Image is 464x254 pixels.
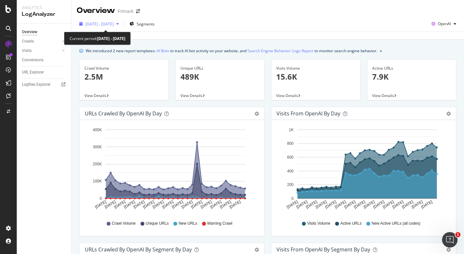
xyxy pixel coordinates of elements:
[276,93,298,98] span: View Details
[146,221,169,226] span: Unique URLs
[22,29,67,35] a: Overview
[22,38,60,45] a: Crawls
[22,47,60,54] a: Visits
[228,200,241,210] text: [DATE]
[287,169,294,173] text: 400
[255,112,259,116] div: gear
[152,200,165,210] text: [DATE]
[276,246,370,253] div: Visits from OpenAI By Segment By Day
[401,200,414,210] text: [DATE]
[378,46,383,55] button: close banner
[93,145,102,149] text: 300K
[455,232,460,237] span: 1
[276,110,340,117] div: Visits from OpenAI by day
[372,65,451,71] div: Active URLs
[276,65,355,71] div: Visits Volume
[291,196,294,201] text: 0
[22,81,67,88] a: Logfiles Explorer
[77,5,115,16] div: Overview
[136,9,140,14] div: arrow-right-arrow-left
[307,221,330,226] span: Visits Volume
[133,200,146,210] text: [DATE]
[340,221,362,226] span: Active URLs
[372,71,451,82] p: 7.9K
[305,200,318,210] text: [DATE]
[171,200,184,210] text: [DATE]
[276,71,355,82] p: 15.6K
[438,21,451,26] span: OpenAI
[79,47,456,54] div: info banner
[93,128,102,132] text: 400K
[85,21,114,27] span: [DATE] - [DATE]
[429,19,459,29] button: OpenAI
[200,200,213,210] text: [DATE]
[93,179,102,184] text: 100K
[446,112,451,116] div: gear
[104,200,117,210] text: [DATE]
[93,162,102,166] text: 200K
[22,57,43,64] div: Conversions
[180,71,260,82] p: 489K
[289,128,294,132] text: 1K
[295,200,308,210] text: [DATE]
[22,38,34,45] div: Crawls
[324,200,337,210] text: [DATE]
[118,8,133,15] div: Primark
[179,221,197,226] span: New URLs
[86,47,377,54] div: We introduced 2 new report templates: to track AI bot activity on your website, and to monitor se...
[85,246,192,253] div: URLs Crawled by OpenAI By Segment By Day
[70,35,125,42] div: Current period:
[363,200,376,210] text: [DATE]
[372,200,385,210] text: [DATE]
[157,47,169,54] a: AI Bots
[190,200,203,210] text: [DATE]
[442,232,458,248] iframe: Intercom live chat
[180,93,202,98] span: View Details
[353,200,366,210] text: [DATE]
[287,142,294,146] text: 800
[334,200,347,210] text: [DATE]
[113,200,126,210] text: [DATE]
[343,200,356,210] text: [DATE]
[112,221,136,226] span: Crawl Volume
[209,200,222,210] text: [DATE]
[22,47,32,54] div: Visits
[207,221,232,226] span: Warning Crawl
[181,200,194,210] text: [DATE]
[446,248,451,252] div: gear
[315,200,328,210] text: [DATE]
[22,69,67,76] a: URL Explorer
[123,200,136,210] text: [DATE]
[219,200,232,210] text: [DATE]
[255,248,259,252] div: gear
[84,93,106,98] span: View Details
[372,93,394,98] span: View Details
[84,71,164,82] p: 2.5M
[276,125,451,215] svg: A chart.
[22,81,51,88] div: Logfiles Explorer
[142,200,155,210] text: [DATE]
[84,65,164,71] div: Crawl Volume
[287,182,294,187] text: 200
[286,200,299,210] text: [DATE]
[22,5,66,11] div: Analytics
[94,200,107,210] text: [DATE]
[137,21,155,27] span: Segments
[161,200,174,210] text: [DATE]
[85,125,259,215] svg: A chart.
[22,57,67,64] a: Conversions
[22,69,44,76] div: URL Explorer
[247,47,314,54] a: Search Engine Behavior: Logs Report
[22,11,66,18] div: LogAnalyzer
[97,36,125,41] b: [DATE] - [DATE]
[180,65,260,71] div: Unique URLs
[420,200,433,210] text: [DATE]
[411,200,424,210] text: [DATE]
[391,200,404,210] text: [DATE]
[287,155,294,160] text: 600
[382,200,395,210] text: [DATE]
[372,221,420,226] span: New Active URLs (all codes)
[85,110,162,117] div: URLs Crawled by OpenAI by day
